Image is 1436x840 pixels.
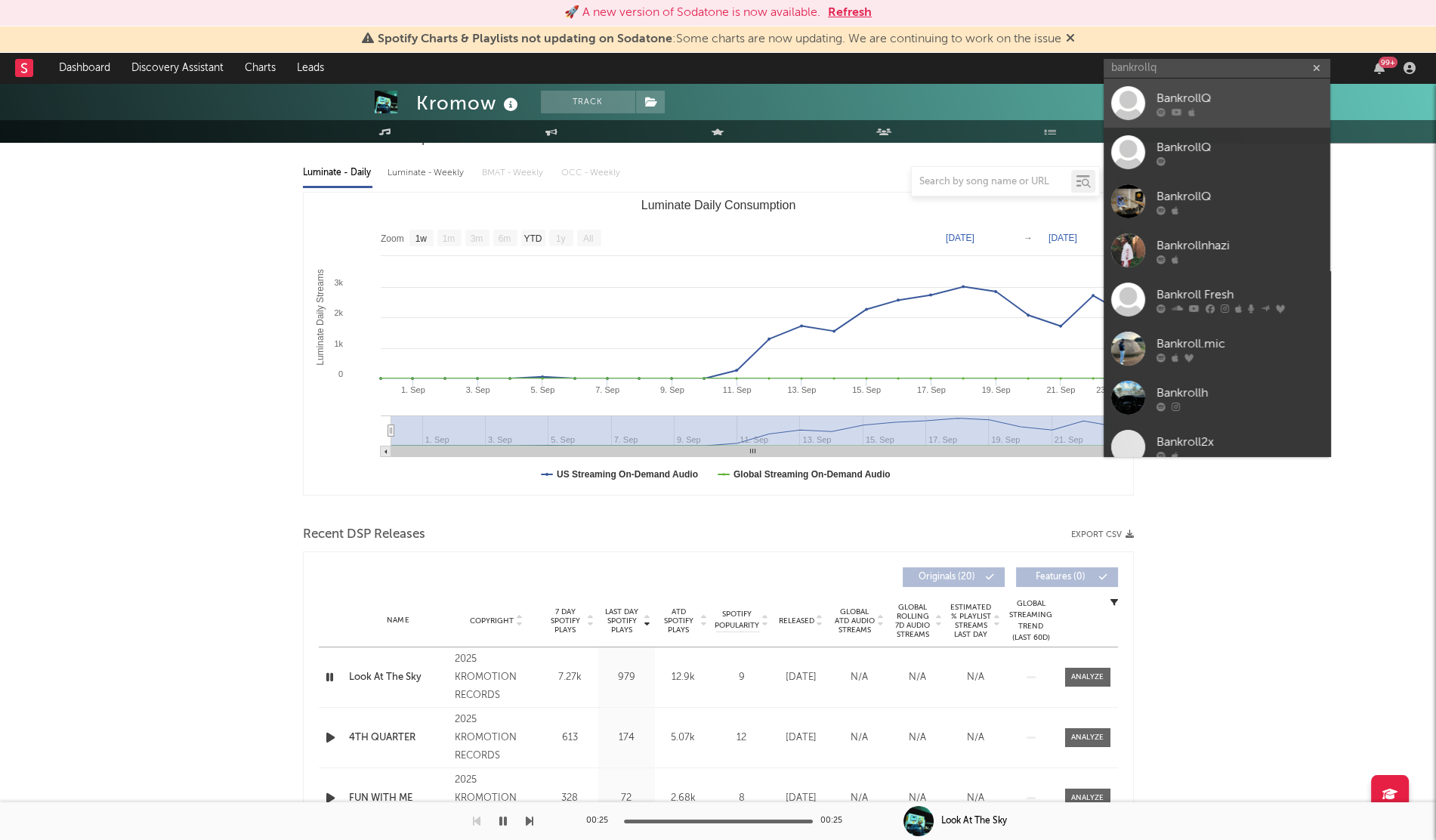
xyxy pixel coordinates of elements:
[733,469,890,480] text: Global Streaming On-Demand Audio
[659,607,699,635] span: ATD Spotify Plays
[776,791,826,806] div: [DATE]
[378,33,672,45] span: Spotify Charts & Playlists not updating on Sodatone
[349,791,448,806] a: FUN WITH ME
[913,573,982,582] span: Originals ( 20 )
[304,193,1133,495] svg: Luminate Daily Consumption
[1096,385,1125,394] text: 23. Sep
[530,385,554,394] text: 5. Sep
[828,4,872,22] button: Refresh
[545,607,585,635] span: 7 Day Spotify Plays
[950,603,992,639] span: Estimated % Playlist Streams Last Day
[349,670,448,685] div: Look At The Sky
[595,385,619,394] text: 7. Sep
[48,53,121,83] a: Dashboard
[315,269,326,365] text: Luminate Daily Streams
[349,730,448,746] a: 4TH QUARTER
[834,670,885,685] div: N/A
[1104,177,1330,226] a: BankrollQ
[946,233,974,243] text: [DATE]
[415,233,427,244] text: 1w
[892,791,943,806] div: N/A
[1016,567,1118,587] button: Features(0)
[892,730,943,746] div: N/A
[892,603,934,639] span: Global Rolling 7D Audio Streams
[659,730,708,746] div: 5.07k
[557,469,698,480] text: US Streaming On-Demand Audio
[541,91,635,113] button: Track
[776,730,826,746] div: [DATE]
[950,730,1001,746] div: N/A
[981,385,1010,394] text: 19. Sep
[1157,138,1323,156] div: BankrollQ
[659,670,708,685] div: 12.9k
[916,385,945,394] text: 17. Sep
[787,385,816,394] text: 13. Sep
[455,711,537,765] div: 2025 KROMOTION RECORDS
[234,53,286,83] a: Charts
[286,53,335,83] a: Leads
[555,233,565,244] text: 1y
[950,791,1001,806] div: N/A
[659,791,708,806] div: 2.68k
[1157,384,1323,402] div: Bankrollh
[545,791,594,806] div: 328
[498,233,511,244] text: 6m
[834,791,885,806] div: N/A
[1157,236,1323,255] div: Bankrollnhazi
[349,615,448,626] div: Name
[1104,59,1330,78] input: Search for artists
[303,160,372,186] div: Luminate - Daily
[1374,62,1385,74] button: 99+
[523,233,542,244] text: YTD
[455,650,537,705] div: 2025 KROMOTION RECORDS
[455,771,537,826] div: 2025 KROMOTION RECORDS
[834,607,875,635] span: Global ATD Audio Streams
[715,609,759,632] span: Spotify Popularity
[602,670,651,685] div: 979
[892,670,943,685] div: N/A
[378,33,1061,45] span: : Some charts are now updating. We are continuing to work on the issue
[564,4,820,22] div: 🚀 A new version of Sodatone is now available.
[545,730,594,746] div: 613
[1104,226,1330,275] a: Bankrollnhazi
[334,278,343,287] text: 3k
[1104,275,1330,324] a: Bankroll Fresh
[834,730,885,746] div: N/A
[334,308,343,317] text: 2k
[1157,286,1323,304] div: Bankroll Fresh
[852,385,881,394] text: 15. Sep
[1157,187,1323,205] div: BankrollQ
[1104,79,1330,128] a: BankrollQ
[303,526,425,544] span: Recent DSP Releases
[1048,233,1077,243] text: [DATE]
[545,670,594,685] div: 7.27k
[641,199,795,212] text: Luminate Daily Consumption
[715,730,768,746] div: 12
[1104,422,1330,471] a: Bankroll2x
[1008,598,1054,644] div: Global Streaming Trend (Last 60D)
[941,814,1007,828] div: Look At The Sky
[381,233,404,244] text: Zoom
[820,812,851,830] div: 00:25
[715,791,768,806] div: 8
[388,160,467,186] div: Luminate - Weekly
[1104,373,1330,422] a: Bankrollh
[659,385,684,394] text: 9. Sep
[400,385,425,394] text: 1. Sep
[416,91,522,116] div: Kromow
[334,339,343,348] text: 1k
[903,567,1005,587] button: Originals(20)
[715,670,768,685] div: 9
[470,233,483,244] text: 3m
[776,670,826,685] div: [DATE]
[121,53,234,83] a: Discovery Assistant
[1046,385,1075,394] text: 21. Sep
[586,812,616,830] div: 00:25
[1066,33,1075,45] span: Dismiss
[442,233,455,244] text: 1m
[1024,233,1033,243] text: →
[582,233,592,244] text: All
[338,369,342,378] text: 0
[602,730,651,746] div: 174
